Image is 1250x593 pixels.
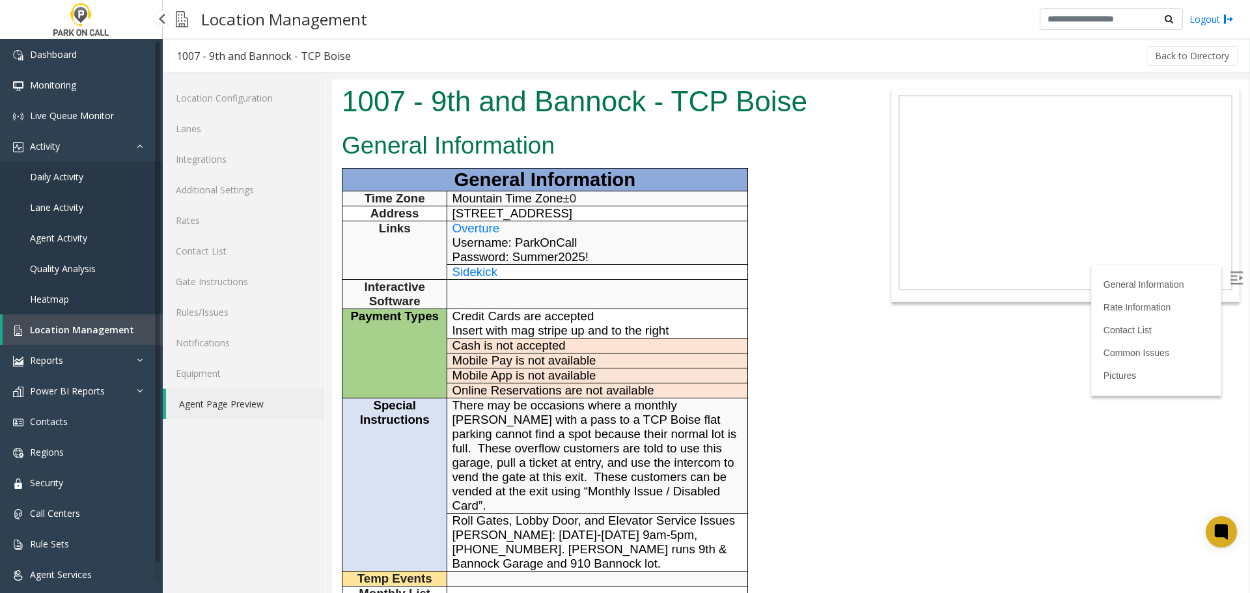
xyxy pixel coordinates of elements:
a: Logout [1189,12,1234,26]
a: Contact List [163,236,325,266]
a: Rates [163,205,325,236]
img: 'icon' [13,387,23,397]
h1: 1007 - 9th and Bannock - TCP Boise [10,2,525,42]
a: Pictures [771,291,805,301]
img: pageIcon [176,3,188,35]
span: ±0 [231,112,245,126]
a: Sidekick [120,186,165,199]
a: Agent Page Preview [166,389,325,419]
span: Quality Analysis [30,262,96,275]
img: 'icon' [13,570,23,581]
span: Rule Sets [30,538,69,550]
span: Contacts [30,415,68,428]
span: Cash is not accepted [120,259,234,273]
button: Back to Directory [1146,46,1238,66]
span: Activity [30,140,60,152]
img: 'icon' [13,142,23,152]
a: Rate Information [771,223,839,233]
a: Equipment [163,358,325,389]
span: Daily Activity [30,171,83,183]
a: Gate Instructions [163,266,325,297]
a: Lanes [163,113,325,144]
span: Agent Activity [30,232,87,244]
span: Heatmap [30,293,69,305]
a: Overture [120,142,168,156]
img: logout [1223,12,1234,26]
img: 'icon' [13,111,23,122]
a: Location Configuration [163,83,325,113]
span: Power BI Reports [30,385,105,397]
a: Notifications [163,327,325,358]
img: 'icon' [13,540,23,550]
span: Online Reservations are not available [120,304,322,318]
span: Interactive Software [33,200,93,228]
span: Mobile App is not available [120,289,264,303]
span: Live Queue Monitor [30,109,114,122]
a: Additional Settings [163,174,325,205]
span: Credit Cards are accepted Insert with mag stripe up and to the right [120,230,337,258]
span: Agent Services [30,568,92,581]
div: 1007 - 9th and Bannock - TCP Boise [176,48,351,64]
span: Links [47,142,79,156]
img: 'icon' [13,417,23,428]
span: Username: ParkOnCall [120,156,245,170]
a: Common Issues [771,268,837,279]
span: Regions [30,446,64,458]
span: General Information [122,89,303,111]
span: There may be occasions where a monthly [PERSON_NAME] with a pass to a TCP Boise flat parking cann... [120,319,405,433]
a: Rules/Issues [163,297,325,327]
span: Address [38,127,87,141]
span: Call Centers [30,507,80,519]
img: Open/Close Sidebar Menu [898,192,911,205]
img: 'icon' [13,50,23,61]
span: Mobile Pay is not available [120,274,264,288]
span: Mountain Time Zone [120,112,231,126]
span: Reports [30,354,63,366]
img: 'icon' [13,81,23,91]
span: [STREET_ADDRESS] [120,127,241,141]
h2: General Information [10,49,525,83]
img: 'icon' [13,356,23,366]
span: Temp Events [25,492,100,506]
img: 'icon' [13,325,23,336]
a: Integrations [163,144,325,174]
a: Contact List [771,245,820,256]
span: Password: Summer2025! [120,171,257,184]
h3: Location Management [195,3,374,35]
span: Monthly List [27,507,98,521]
span: Time Zone [33,112,93,126]
img: 'icon' [13,448,23,458]
span: Special Instructions [28,319,98,347]
img: 'icon' [13,478,23,489]
span: Security [30,476,63,489]
span: Location Management [30,324,134,336]
span: Payment Types [18,230,107,243]
a: General Information [771,200,852,210]
span: Lane Activity [30,201,83,214]
span: Monitoring [30,79,76,91]
span: Dashboard [30,48,77,61]
img: 'icon' [13,509,23,519]
a: Location Management [3,314,163,345]
span: Roll Gates, Lobby Door, and Elevator Service Issues [PERSON_NAME]: [DATE]-[DATE] 9am-5pm, [PHONE_... [120,434,404,491]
